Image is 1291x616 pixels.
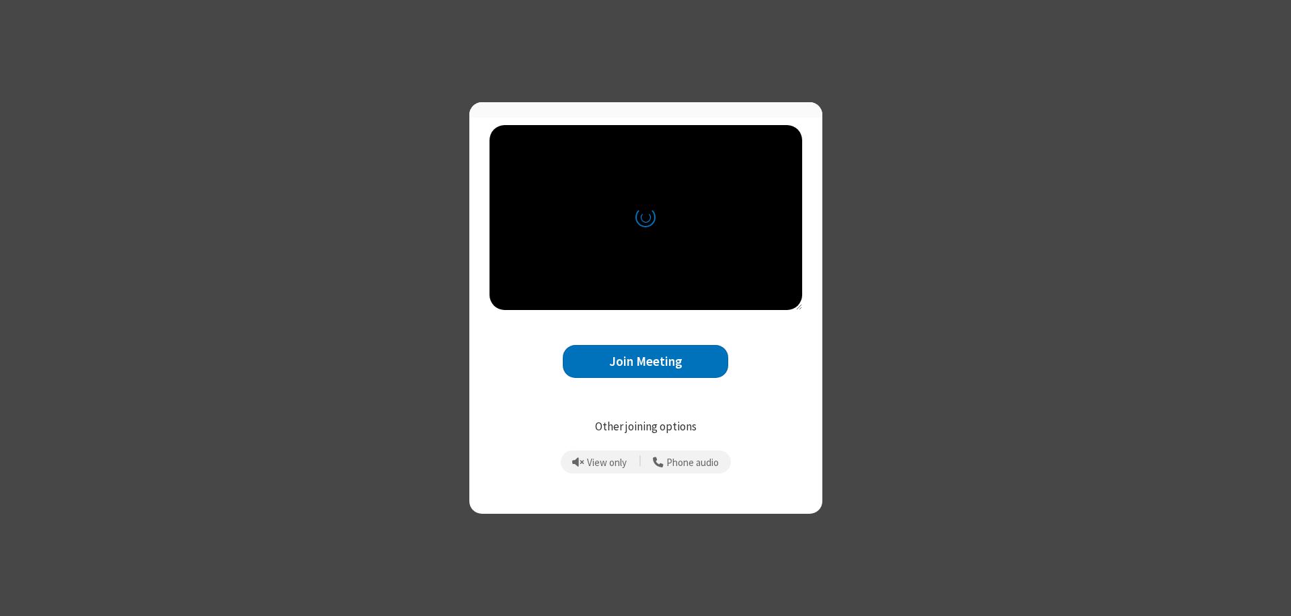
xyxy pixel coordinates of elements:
[666,457,719,469] span: Phone audio
[490,418,802,436] p: Other joining options
[639,453,641,471] span: |
[648,451,724,473] button: Use your phone for mic and speaker while you view the meeting on this device.
[568,451,632,473] button: Prevent echo when there is already an active mic and speaker in the room.
[563,345,728,378] button: Join Meeting
[587,457,627,469] span: View only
